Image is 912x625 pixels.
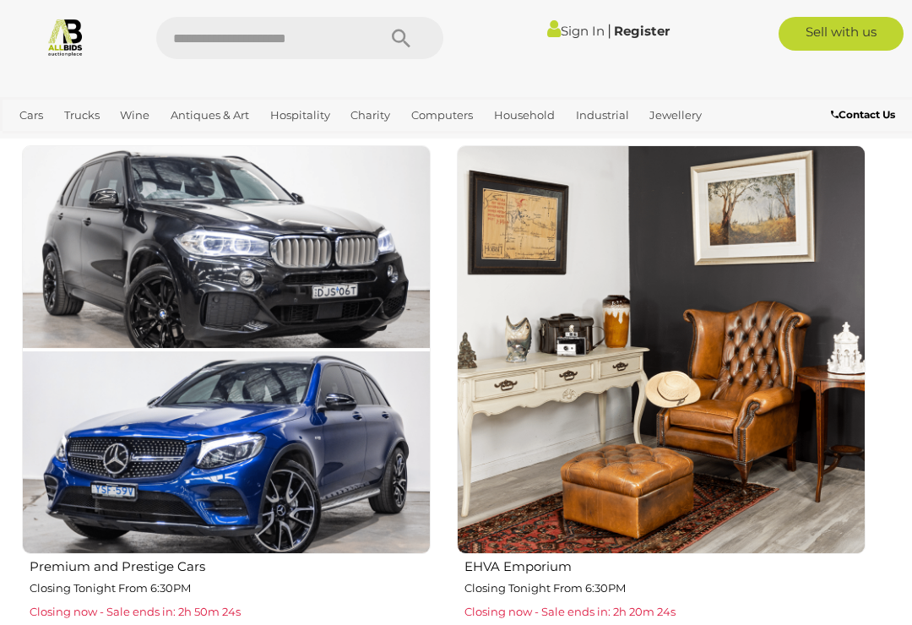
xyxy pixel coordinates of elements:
img: Allbids.com.au [46,17,85,57]
span: | [607,21,611,40]
a: Contact Us [831,106,899,124]
span: Closing now - Sale ends in: 2h 50m 24s [30,605,241,618]
button: Search [359,17,443,59]
b: Contact Us [831,108,895,121]
p: Closing Tonight From 6:30PM [30,579,431,598]
a: Office [13,129,58,157]
a: Antiques & Art [164,101,256,129]
a: Household [487,101,562,129]
a: Cars [13,101,50,129]
p: Closing Tonight From 6:30PM [464,579,866,598]
a: Register [614,23,670,39]
a: [GEOGRAPHIC_DATA] [121,129,254,157]
img: EHVA Emporium [457,145,866,554]
a: Wine [113,101,156,129]
a: Jewellery [643,101,708,129]
a: Trucks [57,101,106,129]
h2: EHVA Emporium [464,556,866,574]
a: Premium and Prestige Cars Closing Tonight From 6:30PM Closing now - Sale ends in: 2h 50m 24s [21,144,431,623]
a: Hospitality [263,101,337,129]
img: Premium and Prestige Cars [22,145,431,554]
a: Computers [404,101,480,129]
h2: Premium and Prestige Cars [30,556,431,574]
a: Sports [66,129,114,157]
a: Industrial [569,101,636,129]
a: Sign In [547,23,605,39]
span: Closing now - Sale ends in: 2h 20m 24s [464,605,676,618]
a: Charity [344,101,397,129]
a: EHVA Emporium Closing Tonight From 6:30PM Closing now - Sale ends in: 2h 20m 24s [456,144,866,623]
a: Sell with us [779,17,904,51]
